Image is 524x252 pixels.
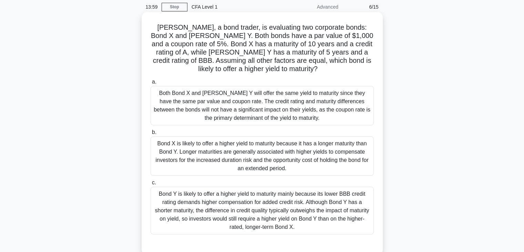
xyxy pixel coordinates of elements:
[162,3,187,11] a: Stop
[152,79,156,85] span: a.
[151,86,374,125] div: Both Bond X and [PERSON_NAME] Y will offer the same yield to maturity since they have the same pa...
[151,136,374,176] div: Bond X is likely to offer a higher yield to maturity because it has a longer maturity than Bond Y...
[151,187,374,234] div: Bond Y is likely to offer a higher yield to maturity mainly because its lower BBB credit rating d...
[150,23,374,74] h5: [PERSON_NAME], a bond trader, is evaluating two corporate bonds: Bond X and [PERSON_NAME] Y. Both...
[152,180,156,185] span: c.
[152,129,156,135] span: b.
